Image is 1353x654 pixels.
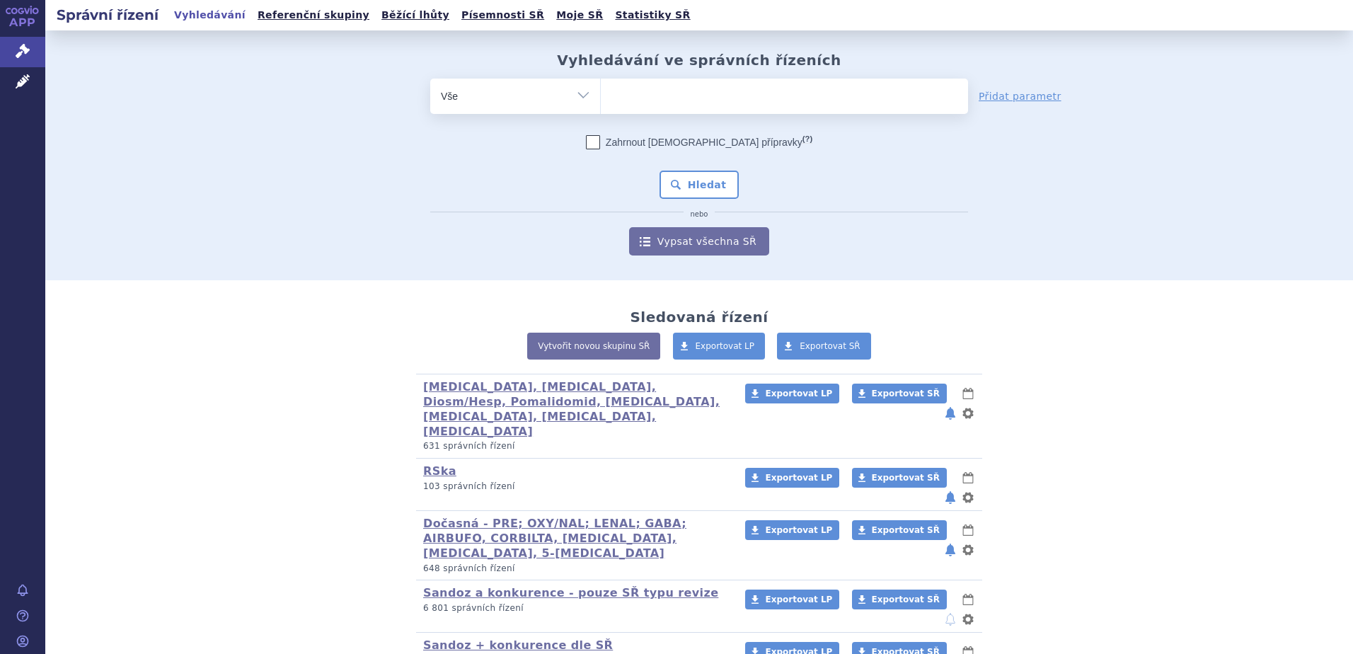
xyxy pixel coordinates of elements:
button: nastavení [961,405,975,422]
a: Statistiky SŘ [611,6,694,25]
h2: Správní řízení [45,5,170,25]
button: lhůty [961,385,975,402]
a: Exportovat SŘ [852,520,947,540]
span: Exportovat LP [765,525,832,535]
button: nastavení [961,541,975,558]
abbr: (?) [802,134,812,144]
a: Vypsat všechna SŘ [629,227,769,256]
a: Exportovat SŘ [852,468,947,488]
span: Exportovat SŘ [872,525,940,535]
a: Dočasná - PRE; OXY/NAL; LENAL; GABA; AIRBUFO, CORBILTA, [MEDICAL_DATA], [MEDICAL_DATA], 5-[MEDICA... [423,517,686,560]
label: Zahrnout [DEMOGRAPHIC_DATA] přípravky [586,135,812,149]
a: [MEDICAL_DATA], [MEDICAL_DATA], Diosm/Hesp, Pomalidomid, [MEDICAL_DATA], [MEDICAL_DATA], [MEDICAL... [423,380,720,437]
span: Exportovat LP [765,595,832,604]
a: Exportovat SŘ [777,333,871,360]
a: Exportovat LP [745,520,839,540]
span: Exportovat SŘ [872,389,940,398]
p: 631 správních řízení [423,440,727,452]
button: nastavení [961,611,975,628]
button: notifikace [943,489,957,506]
span: Exportovat LP [696,341,755,351]
button: lhůty [961,522,975,539]
a: Exportovat LP [673,333,766,360]
a: Exportovat LP [745,384,839,403]
a: Exportovat SŘ [852,384,947,403]
a: Běžící lhůty [377,6,454,25]
a: Referenční skupiny [253,6,374,25]
button: notifikace [943,541,957,558]
span: Exportovat SŘ [872,595,940,604]
span: Exportovat SŘ [872,473,940,483]
button: Hledat [660,171,739,199]
a: Vytvořit novou skupinu SŘ [527,333,660,360]
span: Exportovat LP [765,473,832,483]
a: Exportovat LP [745,590,839,609]
a: Písemnosti SŘ [457,6,548,25]
button: notifikace [943,611,957,628]
a: Sandoz + konkurence dle SŘ [423,638,613,652]
p: 648 správních řízení [423,563,727,575]
span: Exportovat LP [765,389,832,398]
a: Sandoz a konkurence - pouze SŘ typu revize [423,586,718,599]
p: 103 správních řízení [423,481,727,493]
a: Moje SŘ [552,6,607,25]
p: 6 801 správních řízení [423,602,727,614]
h2: Vyhledávání ve správních řízeních [557,52,841,69]
a: Exportovat LP [745,468,839,488]
button: nastavení [961,489,975,506]
button: lhůty [961,469,975,486]
a: Exportovat SŘ [852,590,947,609]
button: notifikace [943,405,957,422]
a: Vyhledávání [170,6,250,25]
a: RSka [423,464,456,478]
button: lhůty [961,591,975,608]
span: Exportovat SŘ [800,341,860,351]
h2: Sledovaná řízení [630,309,768,326]
a: Přidat parametr [979,89,1061,103]
i: nebo [684,210,715,219]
